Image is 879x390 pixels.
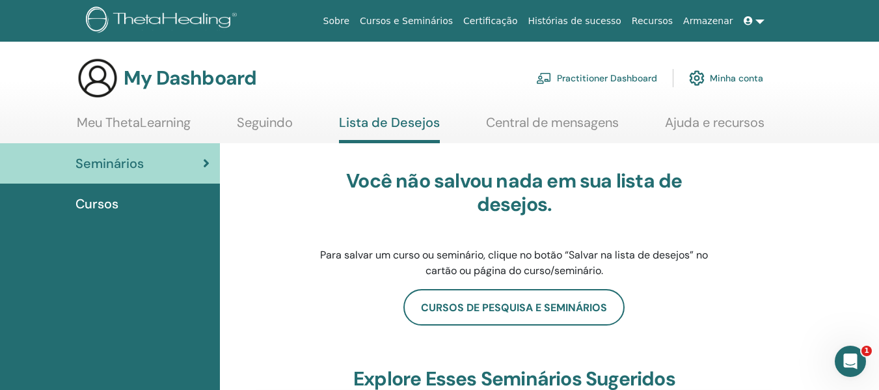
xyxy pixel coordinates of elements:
[355,9,458,33] a: Cursos e Seminários
[627,9,678,33] a: Recursos
[523,9,627,33] a: Histórias de sucesso
[237,115,293,140] a: Seguindo
[861,346,872,356] span: 1
[124,66,256,90] h3: My Dashboard
[536,72,552,84] img: chalkboard-teacher.svg
[75,154,144,173] span: Seminários
[86,7,241,36] img: logo.png
[486,115,619,140] a: Central de mensagens
[77,115,191,140] a: Meu ThetaLearning
[678,9,738,33] a: Armazenar
[318,9,355,33] a: Sobre
[309,247,719,279] p: Para salvar um curso ou seminário, clique no botão “Salvar na lista de desejos” no cartão ou pági...
[689,67,705,89] img: cog.svg
[458,9,522,33] a: Certificação
[835,346,866,377] iframe: Intercom live chat
[77,57,118,99] img: generic-user-icon.jpg
[536,64,657,92] a: Practitioner Dashboard
[75,194,118,214] span: Cursos
[665,115,764,140] a: Ajuda e recursos
[689,64,763,92] a: Minha conta
[309,169,719,216] h3: Você não salvou nada em sua lista de desejos.
[339,115,440,143] a: Lista de Desejos
[403,289,625,326] a: cursos de pesquisa e seminários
